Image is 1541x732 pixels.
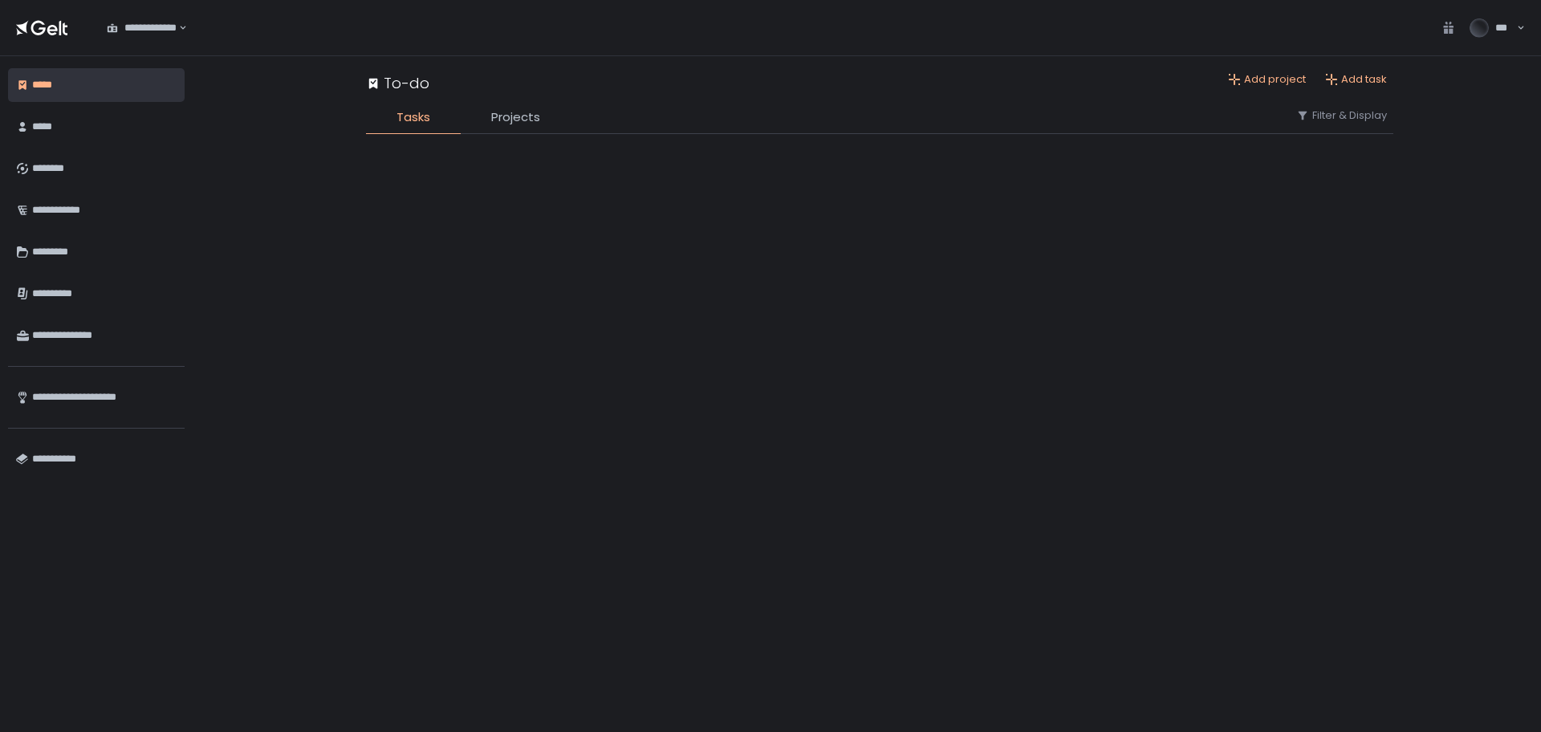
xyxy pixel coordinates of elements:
[366,72,429,94] div: To-do
[1325,72,1387,87] button: Add task
[1296,108,1387,123] button: Filter & Display
[491,108,540,127] span: Projects
[96,11,187,45] div: Search for option
[396,108,430,127] span: Tasks
[1228,72,1306,87] button: Add project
